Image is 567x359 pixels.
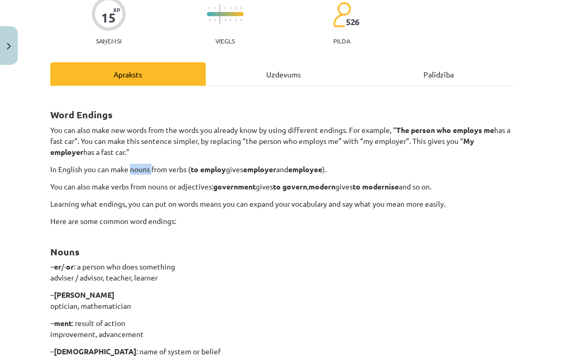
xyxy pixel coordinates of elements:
b: The person who employs me [396,125,494,134]
p: Learning what endings, you can put on words means you can expand your vocabulary and say what you... [50,198,517,209]
img: icon-short-line-57e1e144782c952c97e751825c79c345078a6d821885a25fce030b3d8c18986b.svg [214,19,215,21]
b: to modernise [353,182,399,191]
img: icon-close-lesson-0947bae3869378f0d4975bcd49f059093ad1ed9edebbc8119c70593378902aed.svg [7,43,11,50]
img: icon-short-line-57e1e144782c952c97e751825c79c345078a6d821885a25fce030b3d8c18986b.svg [235,19,236,21]
img: icon-short-line-57e1e144782c952c97e751825c79c345078a6d821885a25fce030b3d8c18986b.svg [225,7,226,9]
b: ment [54,318,72,328]
b: government [213,182,256,191]
b: employee [288,164,322,174]
b: [DEMOGRAPHIC_DATA] [54,346,136,356]
p: Saņemsi [92,37,126,44]
p: Viegls [215,37,235,44]
img: students-c634bb4e5e11cddfef0936a35e636f08e4e9abd3cc4e673bd6f9a4125e45ecb1.svg [333,2,351,28]
b: My employer [50,136,474,156]
img: icon-short-line-57e1e144782c952c97e751825c79c345078a6d821885a25fce030b3d8c18986b.svg [214,7,215,9]
p: You can also make new words from the words you already know by using different endings. For examp... [50,125,517,158]
img: icon-short-line-57e1e144782c952c97e751825c79c345078a6d821885a25fce030b3d8c18986b.svg [241,7,242,9]
b: or [66,262,74,271]
b: to employ [191,164,226,174]
b: Nouns [50,245,80,257]
div: Palīdzība [361,62,517,86]
p: – /- : a person who does something adviser / advisor, teacher, learner [50,261,517,283]
div: Uzdevums [206,62,362,86]
img: icon-short-line-57e1e144782c952c97e751825c79c345078a6d821885a25fce030b3d8c18986b.svg [209,7,210,9]
div: 15 [101,10,116,25]
b: [PERSON_NAME] [54,290,114,299]
b: employer [243,164,276,174]
img: icon-long-line-d9ea69661e0d244f92f715978eff75569469978d946b2353a9bb055b3ed8787d.svg [220,4,221,25]
b: modern [309,182,335,191]
b: to govern [273,182,307,191]
div: Apraksts [50,62,206,86]
p: – optician, mathematician [50,289,517,311]
p: You can also make verbs from nouns or adjectives: gives , gives and so on. [50,181,517,192]
span: XP [113,7,120,13]
p: In English you can make nouns from verbs ( gives and ). [50,164,517,175]
p: pilda [333,37,350,44]
img: icon-short-line-57e1e144782c952c97e751825c79c345078a6d821885a25fce030b3d8c18986b.svg [235,7,236,9]
img: icon-short-line-57e1e144782c952c97e751825c79c345078a6d821885a25fce030b3d8c18986b.svg [230,19,231,21]
b: er [54,262,61,271]
p: – : result of action improvement, advancement [50,318,517,340]
span: 526 [346,17,360,27]
img: icon-short-line-57e1e144782c952c97e751825c79c345078a6d821885a25fce030b3d8c18986b.svg [230,7,231,9]
p: Here are some common word endings: [50,216,517,227]
strong: Word Endings [50,108,113,120]
img: icon-short-line-57e1e144782c952c97e751825c79c345078a6d821885a25fce030b3d8c18986b.svg [209,19,210,21]
img: icon-short-line-57e1e144782c952c97e751825c79c345078a6d821885a25fce030b3d8c18986b.svg [225,19,226,21]
img: icon-short-line-57e1e144782c952c97e751825c79c345078a6d821885a25fce030b3d8c18986b.svg [241,19,242,21]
